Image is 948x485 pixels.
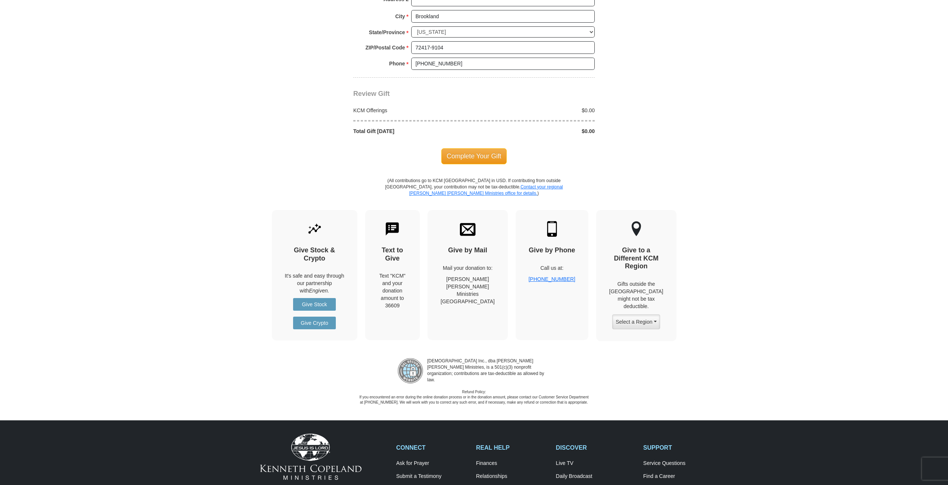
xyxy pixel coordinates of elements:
a: Live TV [556,460,635,467]
div: KCM Offerings [350,107,474,114]
p: It's safe and easy through our partnership with [285,272,344,294]
a: Contact your regional [PERSON_NAME] [PERSON_NAME] Ministries office for details. [409,184,563,196]
h2: SUPPORT [643,444,715,451]
img: text-to-give.svg [384,221,400,237]
h4: Give to a Different KCM Region [609,246,663,271]
div: Total Gift [DATE] [350,127,474,135]
a: Submit a Testimony [396,473,468,480]
div: $0.00 [474,127,599,135]
a: Give Crypto [293,317,336,329]
p: Mail your donation to: [441,264,495,272]
a: Daily Broadcast [556,473,635,480]
img: give-by-stock.svg [307,221,322,237]
a: Give Stock [293,298,336,311]
strong: Phone [389,58,405,69]
img: other-region [631,221,642,237]
a: Service Questions [643,460,715,467]
img: Kenneth Copeland Ministries [260,434,361,480]
img: refund-policy [397,358,423,384]
span: Review Gift [353,90,390,97]
h4: Give Stock & Crypto [285,246,344,262]
h4: Give by Mail [441,246,495,255]
a: Relationships [476,473,548,480]
img: mobile.svg [544,221,560,237]
img: envelope.svg [460,221,475,237]
div: Text "KCM" and your donation amount to 36609 [378,272,407,309]
p: [PERSON_NAME] [PERSON_NAME] Ministries [GEOGRAPHIC_DATA] [441,275,495,305]
p: Refund Policy: If you encountered an error during the online donation process or in the donation ... [359,389,589,405]
strong: City [395,11,405,22]
div: $0.00 [474,107,599,114]
i: Engiven. [309,288,329,294]
a: Finances [476,460,548,467]
strong: State/Province [369,27,405,38]
a: Find a Career [643,473,715,480]
p: Gifts outside the [GEOGRAPHIC_DATA] might not be tax deductible. [609,280,663,310]
span: Complete Your Gift [441,148,507,164]
h2: DISCOVER [556,444,635,451]
p: (All contributions go to KCM [GEOGRAPHIC_DATA] in USD. If contributing from outside [GEOGRAPHIC_D... [385,178,563,210]
h4: Text to Give [378,246,407,262]
h2: CONNECT [396,444,468,451]
button: Select a Region [612,314,660,329]
a: Ask for Prayer [396,460,468,467]
h4: Give by Phone [529,246,575,255]
p: [DEMOGRAPHIC_DATA] Inc., dba [PERSON_NAME] [PERSON_NAME] Ministries, is a 501(c)(3) nonprofit org... [423,358,551,384]
h2: REAL HELP [476,444,548,451]
p: Call us at: [529,264,575,272]
a: [PHONE_NUMBER] [529,276,575,282]
strong: ZIP/Postal Code [366,42,405,53]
